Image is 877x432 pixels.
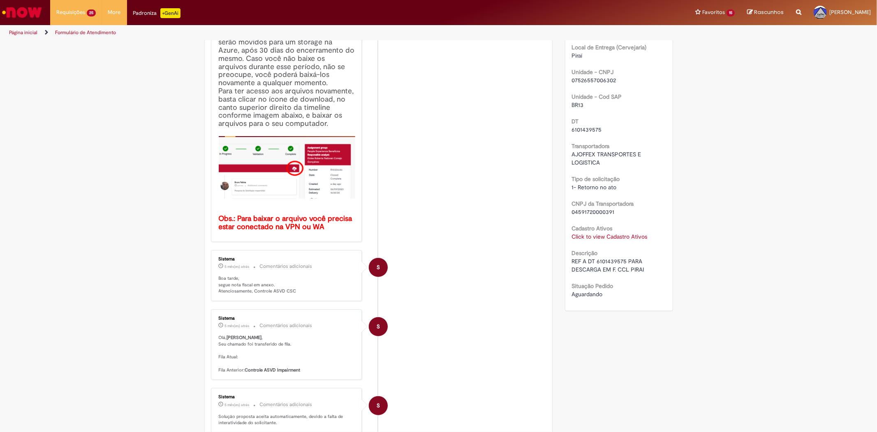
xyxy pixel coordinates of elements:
b: Descrição [572,249,597,257]
small: Comentários adicionais [260,322,312,329]
a: Página inicial [9,29,37,36]
p: Olá, , Seu chamado foi transferido de fila. Fila Atual: Fila Anterior: [219,334,356,373]
b: [PERSON_NAME] [227,334,262,341]
span: 15 [727,9,735,16]
span: 5 mês(es) atrás [225,264,250,269]
div: Padroniza [133,8,180,18]
span: S [377,258,380,277]
img: x_mdbda_azure_blob.picture2.png [219,136,356,199]
span: 5 mês(es) atrás [225,323,250,328]
b: Cadastro Ativos [572,225,612,232]
span: 6101439575 [572,126,602,133]
span: S [377,396,380,416]
b: Transportadora [572,142,609,150]
b: Local de Entrega (Cervejaria) [572,44,646,51]
time: 02/04/2025 15:22:05 [225,264,250,269]
div: System [369,317,388,336]
img: ServiceNow [1,4,43,21]
p: Solução proposta aceita automaticamente, devido a falta de interatividade do solicitante. [219,413,356,426]
span: 25 [87,9,96,16]
a: Click to view Cadastro Ativos [572,233,647,240]
div: Sistema [219,316,356,321]
span: S [377,317,380,337]
span: Favoritos [702,8,725,16]
div: Sistema [219,395,356,399]
b: DT [572,118,578,125]
p: Boa tarde, segue nota fiscal em anexo. Atenciosamente, Controle ASVD CSC [219,275,356,295]
span: 5 mês(es) atrás [225,402,250,407]
div: Sistema [219,257,356,262]
b: Controle ASVD Impairment [245,367,301,373]
ul: Trilhas de página [6,25,578,40]
small: Comentários adicionais [260,401,312,408]
time: 31/03/2025 15:48:57 [225,402,250,407]
b: Unidade - CNPJ [572,68,613,76]
b: CNPJ da Transportadora [572,200,634,207]
span: 1- Retorno no ato [572,183,616,191]
b: Obs.: Para baixar o arquivo você precisa estar conectado na VPN ou WA [219,214,354,232]
h4: Prezado, usuário. Como política de redução de espaço da nossa instância, os anexos desse ticket s... [219,14,356,231]
b: Tipo de solicitação [572,175,620,183]
small: Comentários adicionais [260,263,312,270]
span: 07526557006302 [572,77,616,84]
div: System [369,258,388,277]
div: System [369,396,388,415]
b: Unidade - Cod SAP [572,93,622,100]
p: +GenAi [160,8,180,18]
a: Rascunhos [747,9,784,16]
span: BR13 [572,101,583,109]
span: Requisições [56,8,85,16]
span: Aguardando [572,290,602,298]
a: Formulário de Atendimento [55,29,116,36]
span: AJOFFEX TRANSPORTES E LOGISTICA [572,151,643,166]
span: REF A DT 6101439575 PARA DESCARGA EM F. CCL PIRAI [572,258,644,273]
span: [PERSON_NAME] [829,9,871,16]
time: 02/04/2025 15:21:24 [225,323,250,328]
span: More [108,8,121,16]
span: Piraí [572,52,582,59]
span: 04591720000391 [572,208,614,216]
span: Rascunhos [754,8,784,16]
b: Situação Pedido [572,282,613,290]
